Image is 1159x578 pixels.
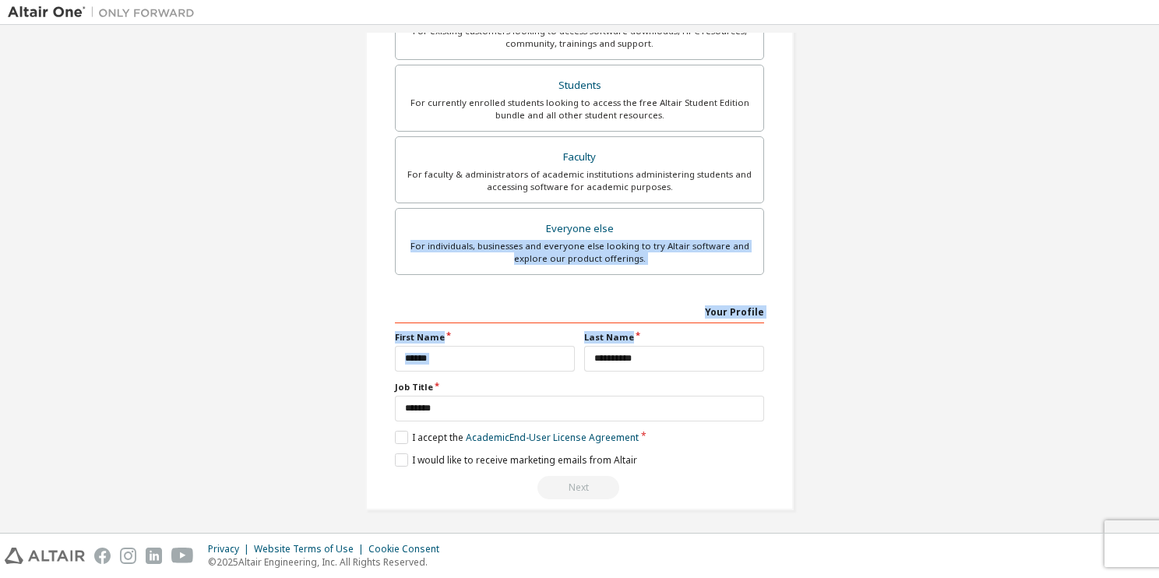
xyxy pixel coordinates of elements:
[584,331,764,344] label: Last Name
[395,431,639,444] label: I accept the
[146,548,162,564] img: linkedin.svg
[405,25,754,50] div: For existing customers looking to access software downloads, HPC resources, community, trainings ...
[405,97,754,122] div: For currently enrolled students looking to access the free Altair Student Edition bundle and all ...
[405,75,754,97] div: Students
[208,555,449,569] p: © 2025 Altair Engineering, Inc. All Rights Reserved.
[254,543,368,555] div: Website Terms of Use
[368,543,449,555] div: Cookie Consent
[395,476,764,499] div: Provide a valid email to continue
[8,5,203,20] img: Altair One
[466,431,639,444] a: Academic End-User License Agreement
[5,548,85,564] img: altair_logo.svg
[171,548,194,564] img: youtube.svg
[405,146,754,168] div: Faculty
[395,381,764,393] label: Job Title
[395,331,575,344] label: First Name
[208,543,254,555] div: Privacy
[94,548,111,564] img: facebook.svg
[405,240,754,265] div: For individuals, businesses and everyone else looking to try Altair software and explore our prod...
[405,168,754,193] div: For faculty & administrators of academic institutions administering students and accessing softwa...
[120,548,136,564] img: instagram.svg
[395,298,764,323] div: Your Profile
[395,453,637,467] label: I would like to receive marketing emails from Altair
[405,218,754,240] div: Everyone else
